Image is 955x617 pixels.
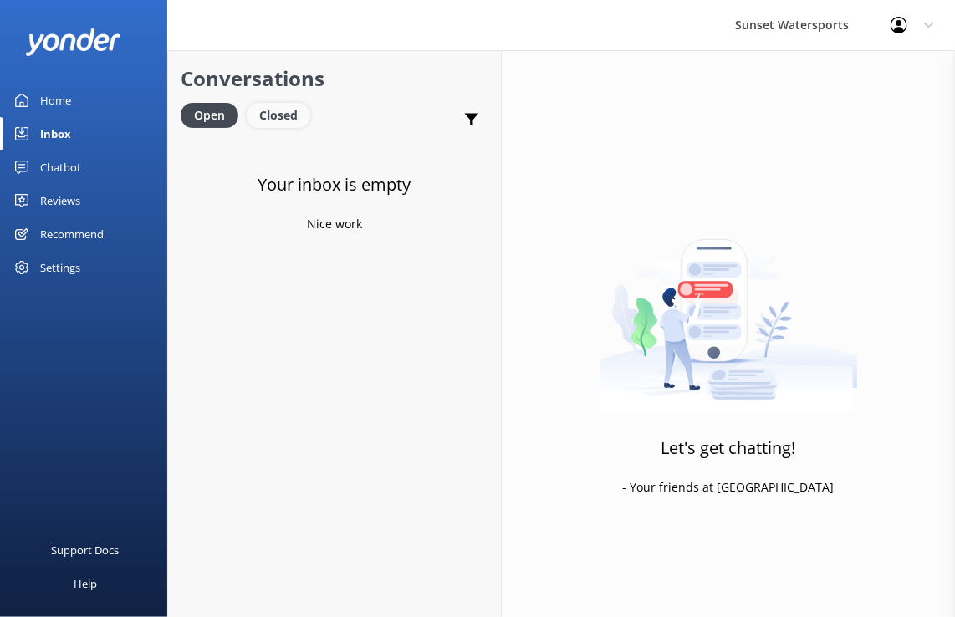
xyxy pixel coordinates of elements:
div: Chatbot [40,150,81,184]
div: Open [181,103,238,128]
p: - Your friends at [GEOGRAPHIC_DATA] [623,478,835,497]
div: Settings [40,251,80,284]
a: Open [181,105,247,124]
img: artwork of a man stealing a conversation from at giant smartphone [600,204,858,413]
h3: Your inbox is empty [258,171,411,198]
div: Inbox [40,117,71,150]
div: Help [74,567,97,600]
div: Support Docs [52,533,120,567]
h2: Conversations [181,63,488,94]
a: Closed [247,105,319,124]
h3: Let's get chatting! [661,435,796,461]
img: yonder-white-logo.png [25,28,121,56]
div: Closed [247,103,310,128]
div: Reviews [40,184,80,217]
div: Recommend [40,217,104,251]
p: Nice work [307,215,362,233]
div: Home [40,84,71,117]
